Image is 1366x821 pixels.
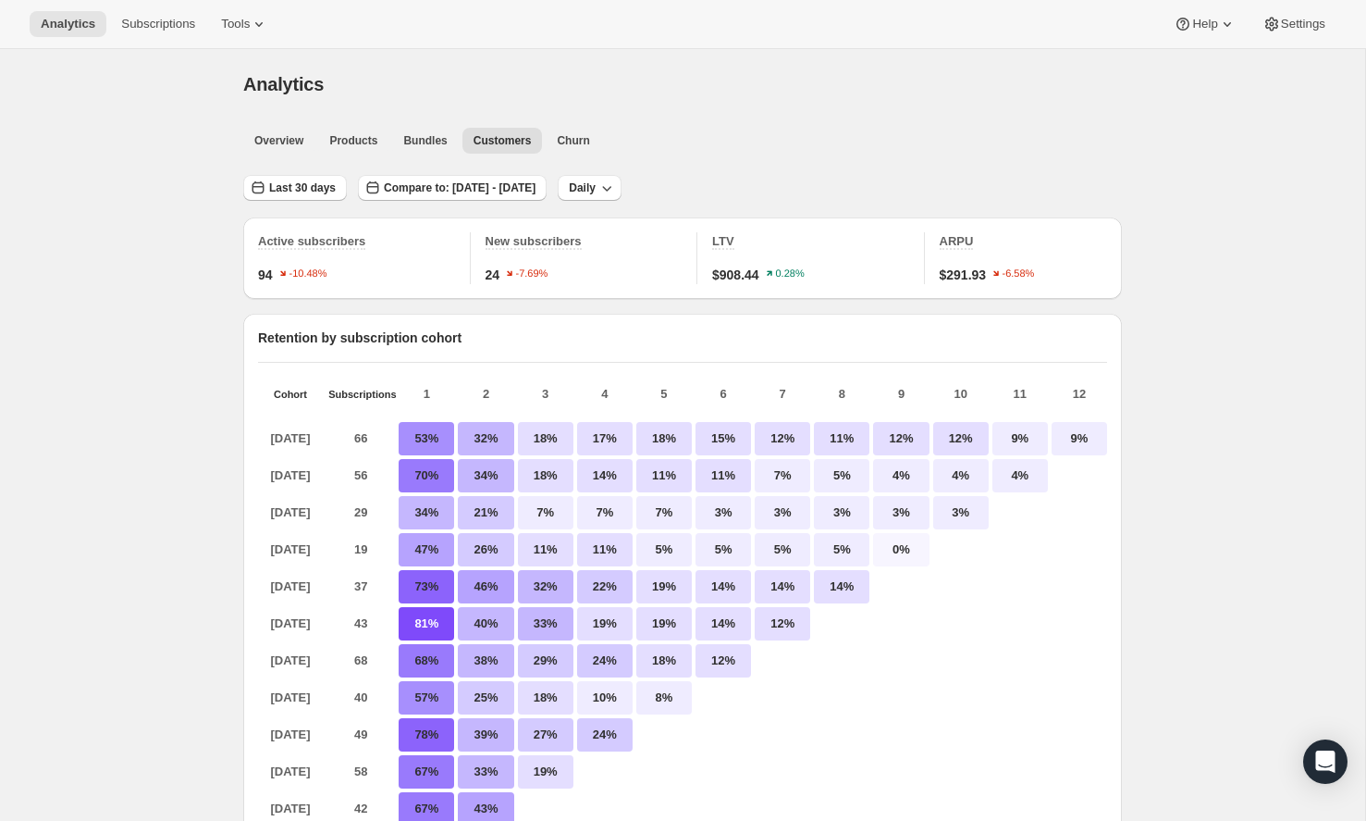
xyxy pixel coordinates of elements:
p: 24% [577,644,633,678]
p: 38% [458,644,513,678]
p: 17% [577,422,633,455]
p: 29 [328,496,393,529]
p: 33% [458,755,513,789]
p: 5% [814,533,869,566]
p: 3% [814,496,869,529]
span: ARPU [940,234,974,248]
p: 14% [695,607,751,641]
p: 3% [933,496,989,529]
p: 4% [873,459,929,492]
p: 7% [577,496,633,529]
p: 39% [458,718,513,752]
p: 67% [399,755,454,789]
p: 34% [458,459,513,492]
p: 3% [695,496,751,529]
p: 2 [458,385,513,404]
p: 5 [636,385,692,404]
p: [DATE] [258,681,323,715]
p: [DATE] [258,533,323,566]
p: 4 [577,385,633,404]
p: 5% [695,533,751,566]
p: [DATE] [258,570,323,603]
button: Daily [558,175,621,201]
p: 15% [695,422,751,455]
p: 12% [755,607,810,641]
p: Subscriptions [328,389,393,400]
p: 11% [695,459,751,492]
span: Analytics [243,74,324,94]
p: 18% [636,422,692,455]
span: Tools [221,17,250,31]
span: Bundles [403,133,447,148]
button: Help [1163,11,1247,37]
p: 19% [636,607,692,641]
span: Subscriptions [121,17,195,31]
div: Open Intercom Messenger [1303,740,1348,784]
p: 34% [399,496,454,529]
button: Tools [210,11,279,37]
p: 12% [933,422,989,455]
p: 18% [636,644,692,678]
p: 46% [458,570,513,603]
p: 18% [518,422,573,455]
p: 40% [458,607,513,641]
p: 24% [577,718,633,752]
span: Products [329,133,377,148]
p: 5% [636,533,692,566]
p: 40 [328,681,393,715]
p: 26% [458,533,513,566]
span: 24 [486,266,500,284]
p: 14% [695,570,751,603]
text: -7.69% [516,268,548,280]
p: 47% [399,533,454,566]
button: Analytics [30,11,106,37]
p: 10% [577,681,633,715]
p: 8% [636,681,692,715]
p: 29% [518,644,573,678]
p: 12% [873,422,929,455]
p: [DATE] [258,422,323,455]
p: 8 [814,385,869,404]
p: 11 [992,385,1048,404]
p: 32% [458,422,513,455]
p: 43 [328,607,393,641]
p: 14% [577,459,633,492]
p: 14% [814,570,869,603]
p: 5% [814,459,869,492]
span: $291.93 [940,266,987,284]
p: 18% [518,459,573,492]
p: 19% [636,570,692,603]
p: 7% [518,496,573,529]
p: 81% [399,607,454,641]
p: 68 [328,644,393,678]
span: Compare to: [DATE] - [DATE] [384,180,535,195]
p: 57% [399,681,454,715]
p: 3% [755,496,810,529]
p: 18% [518,681,573,715]
p: 22% [577,570,633,603]
span: Active subscribers [258,234,365,248]
p: 14% [755,570,810,603]
p: 10 [933,385,989,404]
p: Cohort [258,389,323,400]
p: 4% [933,459,989,492]
text: -10.48% [289,268,326,280]
p: [DATE] [258,718,323,752]
p: 25% [458,681,513,715]
span: $908.44 [712,266,759,284]
p: [DATE] [258,644,323,678]
p: 4% [992,459,1048,492]
p: 9 [873,385,929,404]
p: 12% [695,644,751,678]
p: 12 [1052,385,1107,404]
p: 7 [755,385,810,404]
p: 58 [328,755,393,789]
p: 19 [328,533,393,566]
p: 49 [328,718,393,752]
p: 1 [399,385,454,404]
button: Subscriptions [110,11,206,37]
p: [DATE] [258,755,323,789]
button: Compare to: [DATE] - [DATE] [358,175,547,201]
p: 7% [636,496,692,529]
span: Customers [474,133,532,148]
